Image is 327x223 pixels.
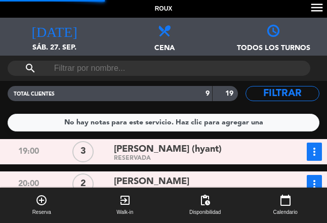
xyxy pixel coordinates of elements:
[32,23,77,37] i: [DATE]
[72,141,94,162] div: 3
[35,194,48,206] i: add_circle_outline
[114,174,189,189] span: [PERSON_NAME]
[307,175,322,193] button: more_vert
[84,188,167,223] button: exit_to_appWalk-in
[273,208,298,216] span: Calendario
[279,194,292,206] i: calendar_today
[206,90,210,97] strong: 9
[53,61,265,76] input: Filtrar por nombre...
[114,156,271,161] div: RESERVADA
[199,194,211,206] span: pending_actions
[246,86,320,101] button: Filtrar
[225,90,235,97] strong: 19
[64,117,263,128] div: No hay notas para este servicio. Haz clic para agregar una
[1,175,56,193] div: 20:00
[116,208,133,216] span: Walk-in
[32,208,51,216] span: Reserva
[307,143,322,161] button: more_vert
[308,146,320,158] i: more_vert
[308,178,320,190] i: more_vert
[155,4,173,14] span: Roux
[72,173,94,195] div: 2
[24,62,36,74] i: search
[114,142,222,157] span: [PERSON_NAME] (hyant)
[119,194,131,206] i: exit_to_app
[1,143,56,161] div: 19:00
[14,92,55,97] span: TOTAL CLIENTES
